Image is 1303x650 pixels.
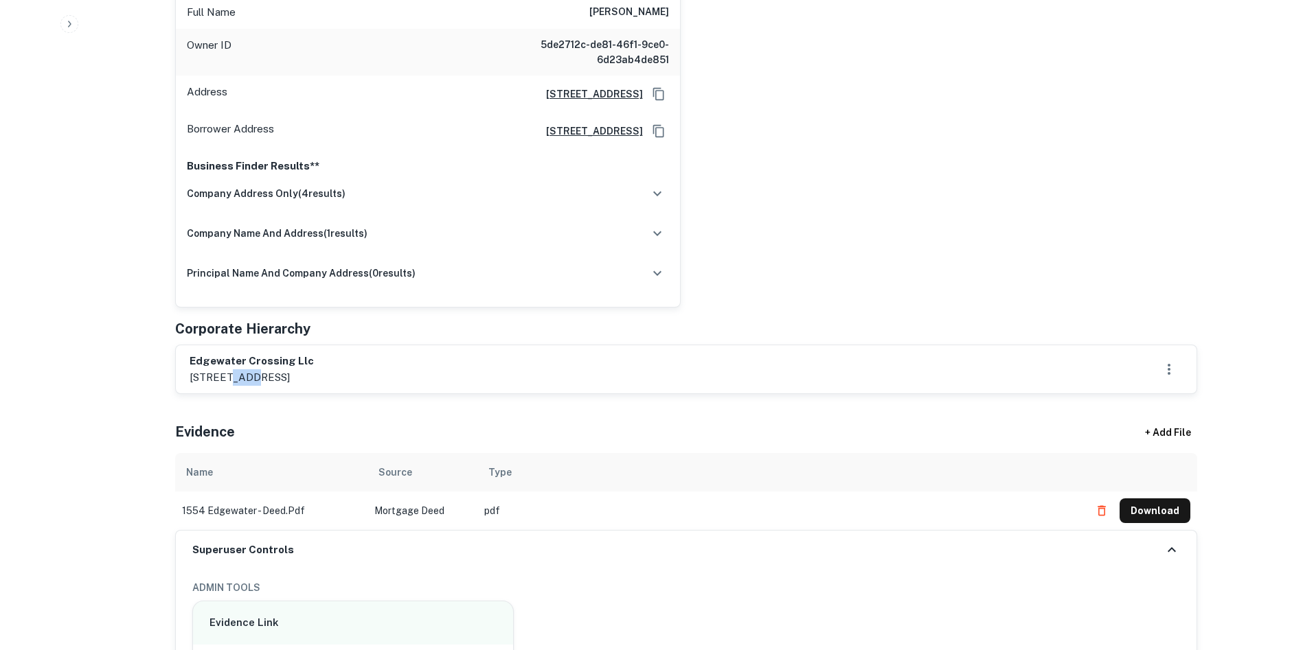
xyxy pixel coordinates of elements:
button: Delete file [1089,500,1114,522]
p: Owner ID [187,37,231,67]
h6: ADMIN TOOLS [192,580,1180,595]
div: + Add File [1120,420,1216,445]
p: Address [187,84,227,104]
th: Name [175,453,367,491]
div: scrollable content [175,453,1197,530]
div: Name [186,464,213,480]
h6: Evidence Link [209,615,497,631]
th: Source [367,453,477,491]
a: [STREET_ADDRESS] [535,124,643,139]
th: Type [477,453,1083,491]
h6: company address only ( 4 results) [187,186,345,201]
h6: [PERSON_NAME] [589,4,669,21]
h6: Superuser Controls [192,542,294,558]
p: Full Name [187,4,236,21]
button: Copy Address [648,84,669,104]
h6: principal name and company address ( 0 results) [187,266,416,281]
p: [STREET_ADDRESS] [190,369,314,386]
button: Download [1120,498,1190,523]
td: Mortgage Deed [367,491,477,530]
td: pdf [477,491,1083,530]
h6: company name and address ( 1 results) [187,226,367,241]
button: Copy Address [648,121,669,141]
p: Borrower Address [187,121,274,141]
div: Type [488,464,512,480]
a: [STREET_ADDRESS] [535,86,643,102]
h6: 5de2712c-de81-46f1-9ce0-6d23ab4de851 [504,37,669,67]
h5: Evidence [175,421,235,442]
div: Source [378,464,412,480]
p: Business Finder Results** [187,158,669,174]
td: 1554 edgewater - deed.pdf [175,491,367,530]
h6: edgewater crossing llc [190,353,314,369]
h5: Corporate Hierarchy [175,318,310,339]
iframe: Chat Widget [1234,540,1303,606]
